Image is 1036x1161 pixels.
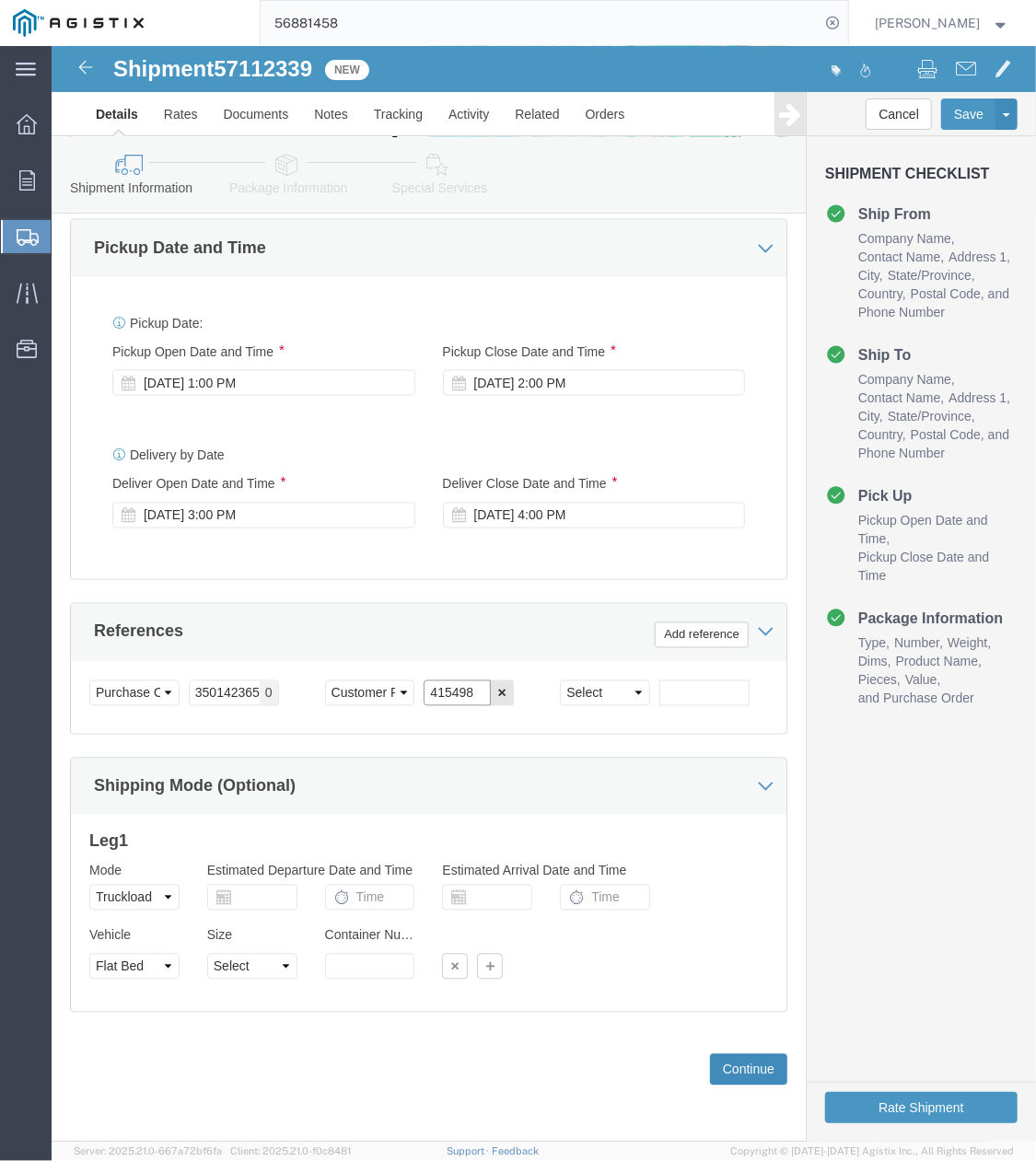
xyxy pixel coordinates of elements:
span: Copyright © [DATE]-[DATE] Agistix Inc., All Rights Reserved [730,1144,1014,1159]
img: logo [13,9,144,37]
iframe: FS Legacy Container [52,46,1036,1142]
input: Search for shipment number, reference number [261,1,821,45]
button: [PERSON_NAME] [875,12,1011,34]
span: Client: 2025.21.0-f0c8481 [230,1145,351,1156]
a: Support [447,1145,493,1156]
span: Server: 2025.21.0-667a72bf6fa [74,1145,222,1156]
span: Esme Melgarejo [876,13,981,33]
a: Feedback [492,1145,539,1156]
